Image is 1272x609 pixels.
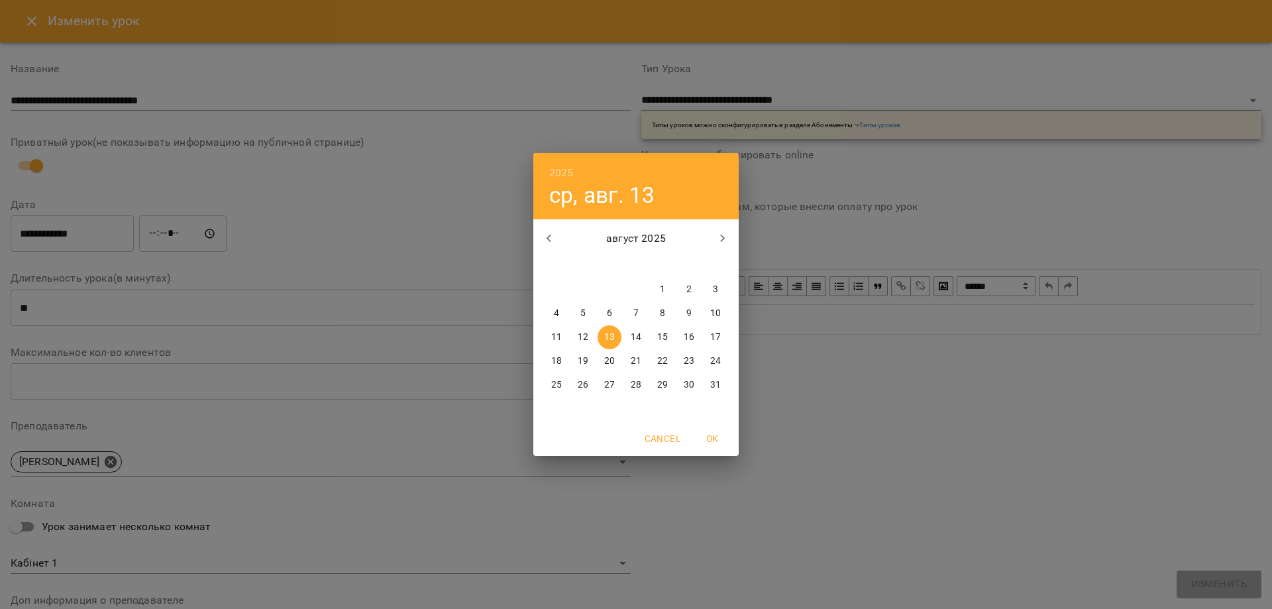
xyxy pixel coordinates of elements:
button: 28 [624,373,648,397]
span: вс [704,258,727,271]
button: 4 [545,302,568,325]
button: ср, авг. 13 [549,182,655,209]
span: Cancel [645,431,680,447]
p: 28 [631,378,641,392]
button: 21 [624,349,648,373]
button: 29 [651,373,674,397]
p: 21 [631,355,641,368]
button: 23 [677,349,701,373]
span: чт [624,258,648,271]
p: 2 [686,283,692,296]
button: 19 [571,349,595,373]
p: 7 [633,307,639,320]
p: 15 [657,331,668,344]
button: 9 [677,302,701,325]
button: 6 [598,302,621,325]
p: 24 [710,355,721,368]
p: 30 [684,378,694,392]
button: Cancel [639,427,686,451]
span: вт [571,258,595,271]
button: 13 [598,325,621,349]
span: ср [598,258,621,271]
p: 10 [710,307,721,320]
button: 16 [677,325,701,349]
p: 25 [551,378,562,392]
button: 8 [651,302,674,325]
p: 11 [551,331,562,344]
p: 1 [660,283,665,296]
button: 26 [571,373,595,397]
p: 16 [684,331,694,344]
p: 19 [578,355,588,368]
button: 1 [651,278,674,302]
p: 5 [580,307,586,320]
button: 3 [704,278,727,302]
button: 22 [651,349,674,373]
span: сб [677,258,701,271]
p: 3 [713,283,718,296]
button: 5 [571,302,595,325]
p: 14 [631,331,641,344]
p: 27 [604,378,615,392]
p: 20 [604,355,615,368]
span: пт [651,258,674,271]
p: 22 [657,355,668,368]
p: 4 [554,307,559,320]
button: OK [691,427,733,451]
span: OK [696,431,728,447]
p: 8 [660,307,665,320]
button: 17 [704,325,727,349]
button: 7 [624,302,648,325]
button: 18 [545,349,568,373]
p: август 2025 [565,231,708,247]
p: 12 [578,331,588,344]
p: 17 [710,331,721,344]
button: 27 [598,373,621,397]
span: пн [545,258,568,271]
p: 29 [657,378,668,392]
button: 20 [598,349,621,373]
button: 14 [624,325,648,349]
button: 2025 [549,164,574,182]
p: 9 [686,307,692,320]
p: 18 [551,355,562,368]
p: 23 [684,355,694,368]
button: 11 [545,325,568,349]
button: 15 [651,325,674,349]
button: 24 [704,349,727,373]
p: 26 [578,378,588,392]
p: 31 [710,378,721,392]
button: 31 [704,373,727,397]
button: 25 [545,373,568,397]
button: 30 [677,373,701,397]
button: 10 [704,302,727,325]
button: 2 [677,278,701,302]
p: 13 [604,331,615,344]
p: 6 [607,307,612,320]
button: 12 [571,325,595,349]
